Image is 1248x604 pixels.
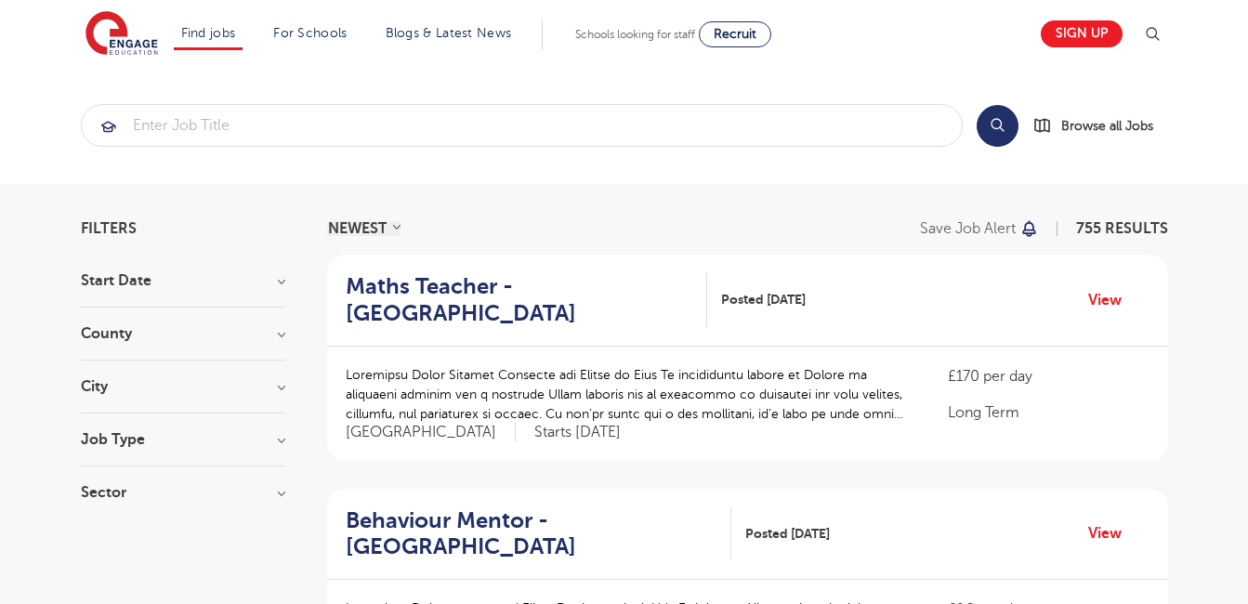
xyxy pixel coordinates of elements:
a: Blogs & Latest News [386,26,512,40]
a: Find jobs [181,26,236,40]
a: View [1088,288,1136,312]
span: Recruit [714,27,756,41]
span: Posted [DATE] [745,524,830,544]
a: Sign up [1041,20,1123,47]
span: [GEOGRAPHIC_DATA] [346,423,516,442]
input: Submit [82,105,962,146]
span: 755 RESULTS [1076,220,1168,237]
button: Search [977,105,1018,147]
p: Save job alert [920,221,1016,236]
p: Starts [DATE] [534,423,621,442]
div: Submit [81,104,963,147]
a: View [1088,521,1136,545]
h3: City [81,379,285,394]
h2: Behaviour Mentor - [GEOGRAPHIC_DATA] [346,507,717,561]
a: For Schools [273,26,347,40]
p: Long Term [948,401,1149,424]
a: Behaviour Mentor - [GEOGRAPHIC_DATA] [346,507,732,561]
span: Posted [DATE] [721,290,806,309]
h3: Job Type [81,432,285,447]
button: Save job alert [920,221,1040,236]
h3: County [81,326,285,341]
span: Filters [81,221,137,236]
img: Engage Education [85,11,158,58]
p: Loremipsu Dolor Sitamet Consecte adi Elitse do Eius Te incididuntu labore et Dolore ma aliquaeni ... [346,365,912,424]
h3: Sector [81,485,285,500]
a: Recruit [699,21,771,47]
h2: Maths Teacher - [GEOGRAPHIC_DATA] [346,273,692,327]
a: Maths Teacher - [GEOGRAPHIC_DATA] [346,273,707,327]
h3: Start Date [81,273,285,288]
a: Browse all Jobs [1033,115,1168,137]
span: Browse all Jobs [1061,115,1153,137]
span: Schools looking for staff [575,28,695,41]
p: £170 per day [948,365,1149,387]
